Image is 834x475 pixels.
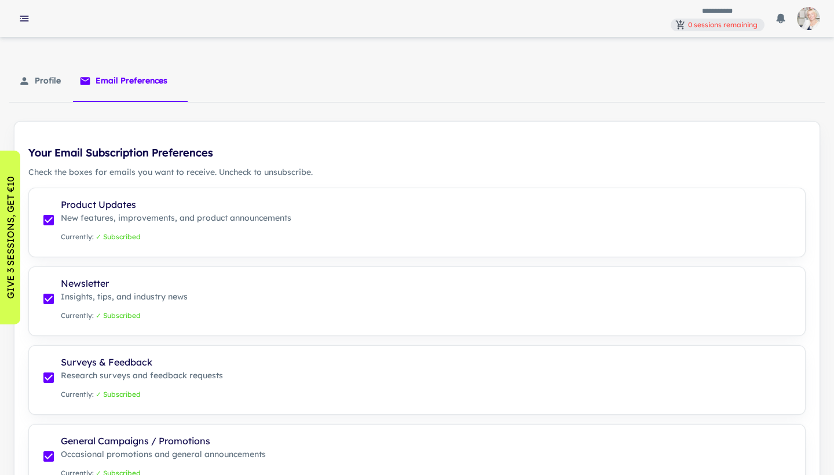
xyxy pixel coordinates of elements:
[671,17,765,32] a: You have no sessions remaining. Please subscribe to get more.
[96,311,141,320] span: ✓ Subscribed
[96,232,141,241] span: ✓ Subscribed
[61,290,188,303] p: Insights, tips, and industry news
[61,448,266,461] p: Occasional promotions and general announcements
[3,176,17,299] p: GIVE 3 SESSIONS, GET €10
[683,20,762,30] span: 0 sessions remaining
[671,19,765,30] span: You have no sessions remaining. Please subscribe to get more.
[70,60,177,102] button: Email preferences
[61,198,291,211] h6: Product Updates
[797,7,820,30] img: photoURL
[9,60,825,102] div: profile tabs
[61,211,291,224] p: New features, improvements, and product announcements
[61,311,141,320] span: Currently:
[61,369,223,382] p: Research surveys and feedback requests
[61,232,141,241] span: Currently:
[9,60,70,102] button: Profile
[28,145,806,161] h6: Your Email Subscription Preferences
[61,276,188,290] h6: Newsletter
[28,166,806,178] p: Check the boxes for emails you want to receive. Uncheck to unsubscribe.
[61,390,141,399] span: Currently:
[61,434,266,448] h6: General Campaigns / Promotions
[96,390,141,399] span: ✓ Subscribed
[61,355,223,369] h6: Surveys & Feedback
